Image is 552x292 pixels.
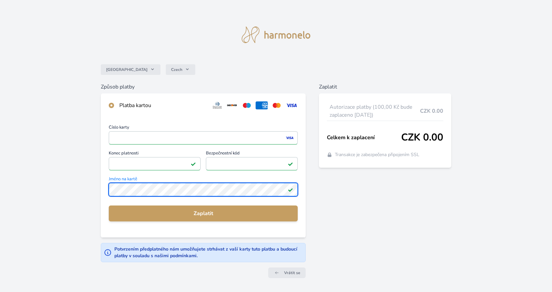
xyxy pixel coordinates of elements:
iframe: Iframe pro číslo karty [112,133,295,143]
iframe: Iframe pro datum vypršení platnosti [112,159,198,168]
img: visa [285,135,294,141]
span: Bezpečnostní kód [206,151,298,157]
span: Celkem k zaplacení [327,134,401,142]
span: CZK 0.00 [420,107,443,115]
span: Czech [171,67,182,72]
img: discover.svg [226,101,238,109]
input: Jméno na kartěPlatné pole [109,183,298,196]
span: Autorizace platby (100,00 Kč bude zaplaceno [DATE]) [330,103,420,119]
img: maestro.svg [241,101,253,109]
button: [GEOGRAPHIC_DATA] [101,64,160,75]
img: Platné pole [288,187,293,192]
span: Vrátit se [284,270,300,275]
iframe: Iframe pro bezpečnostní kód [209,159,295,168]
span: Konec platnosti [109,151,201,157]
a: Vrátit se [268,267,306,278]
img: visa.svg [285,101,298,109]
h6: Zaplatit [319,83,451,91]
img: logo.svg [242,27,311,43]
div: Platba kartou [119,101,206,109]
h6: Způsob platby [101,83,306,91]
button: Zaplatit [109,205,298,221]
span: Zaplatit [114,209,292,217]
span: CZK 0.00 [401,132,443,144]
span: Číslo karty [109,125,298,131]
button: Czech [166,64,195,75]
img: amex.svg [256,101,268,109]
div: Potvrzením předplatného nám umožňujete strhávat z vaší karty tuto platbu a budoucí platby v soula... [114,246,303,259]
span: Jméno na kartě [109,177,298,183]
img: diners.svg [211,101,223,109]
span: [GEOGRAPHIC_DATA] [106,67,148,72]
img: Platné pole [191,161,196,166]
img: Platné pole [288,161,293,166]
img: mc.svg [271,101,283,109]
span: Transakce je zabezpečena připojením SSL [335,151,419,158]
